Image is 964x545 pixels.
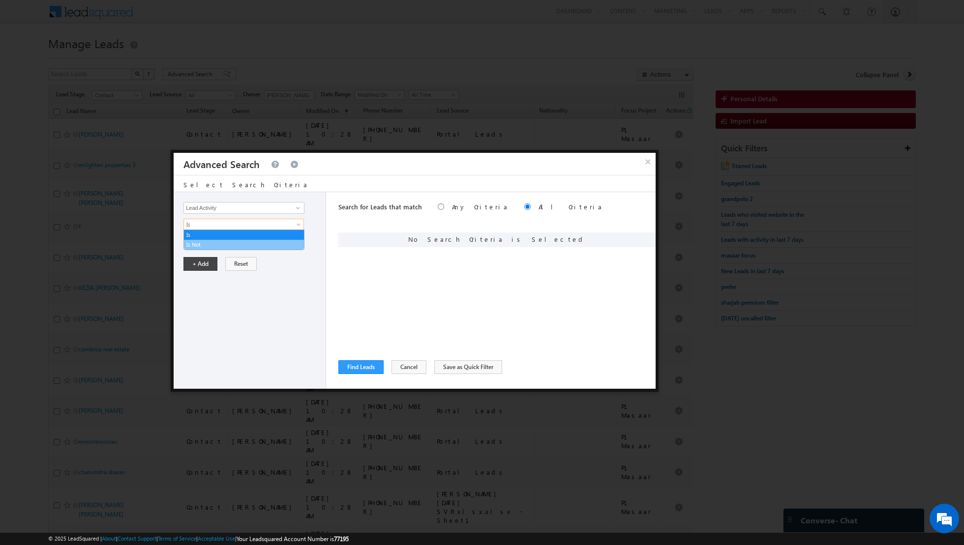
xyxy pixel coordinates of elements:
textarea: Type your message and hit 'Enter' [13,91,180,295]
div: Minimize live chat window [161,5,185,29]
em: Start Chat [134,303,179,316]
button: + Add [183,257,217,271]
span: Search for Leads that match [338,202,422,211]
div: No Search Criteria is Selected [338,232,656,247]
a: Contact Support [118,535,156,542]
a: Is Not [184,240,304,249]
a: Terms of Service [158,535,196,542]
a: Is [184,230,304,239]
button: Reset [225,257,257,271]
span: Your Leadsquared Account Number is [237,535,349,543]
a: Is [183,219,304,230]
a: Acceptable Use [198,535,235,542]
a: Show All Items [291,203,303,213]
ul: Is [183,229,304,250]
button: Cancel [392,360,426,374]
label: Any Criteria [452,202,509,211]
a: About [102,535,116,542]
input: Type to Search [183,202,304,214]
span: Is [184,220,291,229]
button: Save as Quick Filter [434,360,502,374]
span: Select Search Criteria [183,180,308,189]
label: All Criteria [539,202,603,211]
button: Find Leads [338,360,384,374]
h3: Advanced Search [183,153,260,175]
div: Chat with us now [51,52,165,64]
span: 77195 [334,535,349,543]
button: × [640,153,656,170]
span: © 2025 LeadSquared | | | | | [48,534,349,544]
img: d_60004797649_company_0_60004797649 [17,52,41,64]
